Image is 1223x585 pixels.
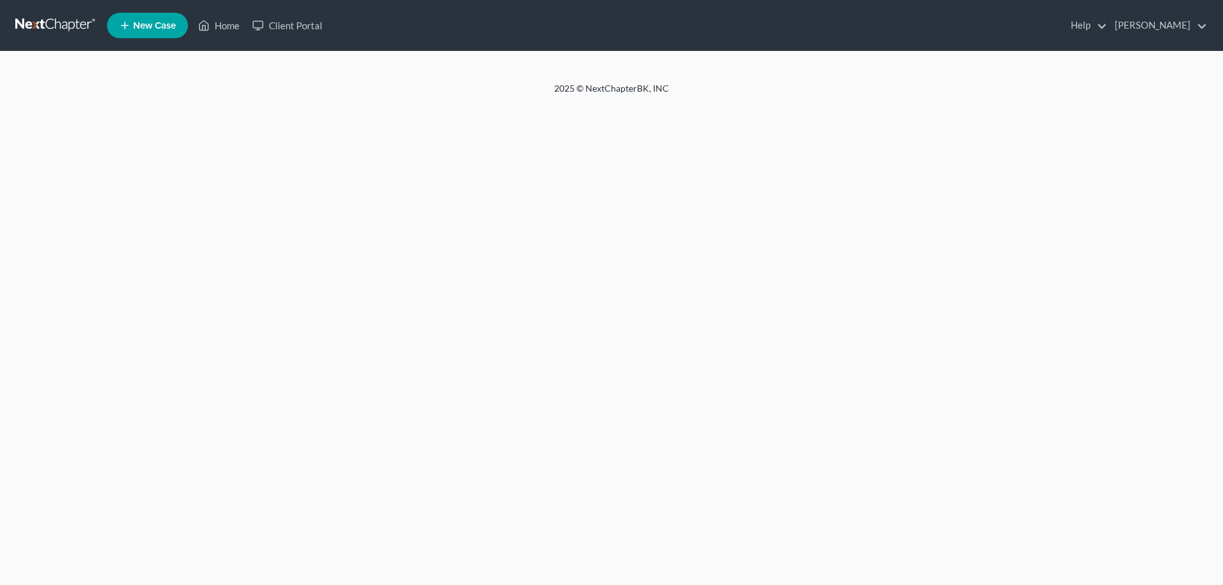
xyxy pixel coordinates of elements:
[246,14,329,37] a: Client Portal
[248,82,975,105] div: 2025 © NextChapterBK, INC
[192,14,246,37] a: Home
[107,13,188,38] new-legal-case-button: New Case
[1108,14,1207,37] a: [PERSON_NAME]
[1064,14,1107,37] a: Help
